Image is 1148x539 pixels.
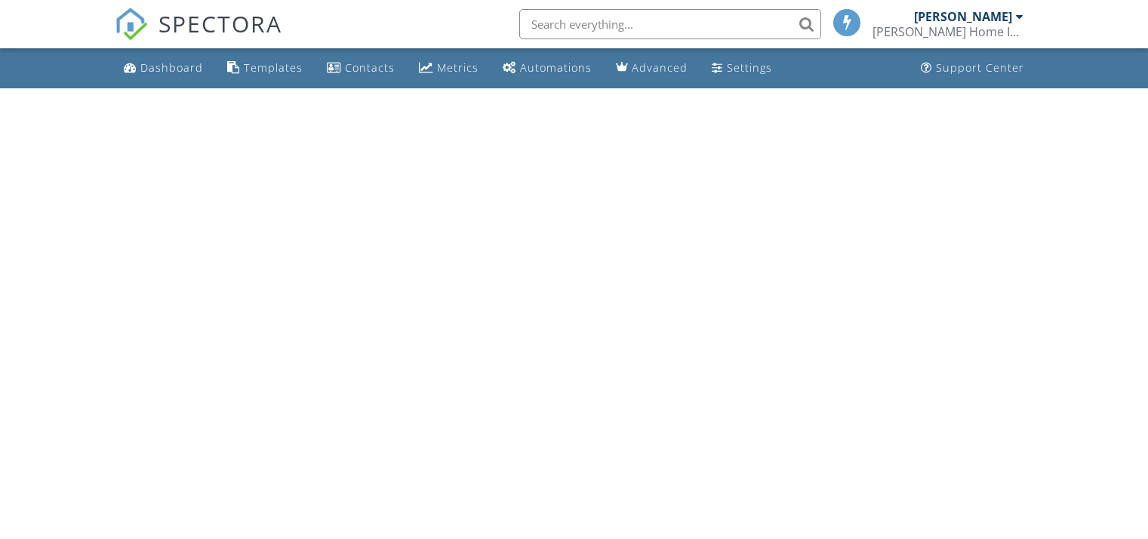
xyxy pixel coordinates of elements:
[118,54,209,82] a: Dashboard
[632,60,688,75] div: Advanced
[519,9,821,39] input: Search everything...
[345,60,395,75] div: Contacts
[140,60,203,75] div: Dashboard
[610,54,694,82] a: Advanced
[115,8,148,41] img: The Best Home Inspection Software - Spectora
[936,60,1024,75] div: Support Center
[321,54,401,82] a: Contacts
[706,54,778,82] a: Settings
[437,60,479,75] div: Metrics
[413,54,485,82] a: Metrics
[520,60,592,75] div: Automations
[497,54,598,82] a: Automations (Basic)
[914,9,1012,24] div: [PERSON_NAME]
[159,8,282,39] span: SPECTORA
[244,60,303,75] div: Templates
[115,20,282,52] a: SPECTORA
[727,60,772,75] div: Settings
[873,24,1023,39] div: Lucky Linford Home Inspections
[915,54,1030,82] a: Support Center
[221,54,309,82] a: Templates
